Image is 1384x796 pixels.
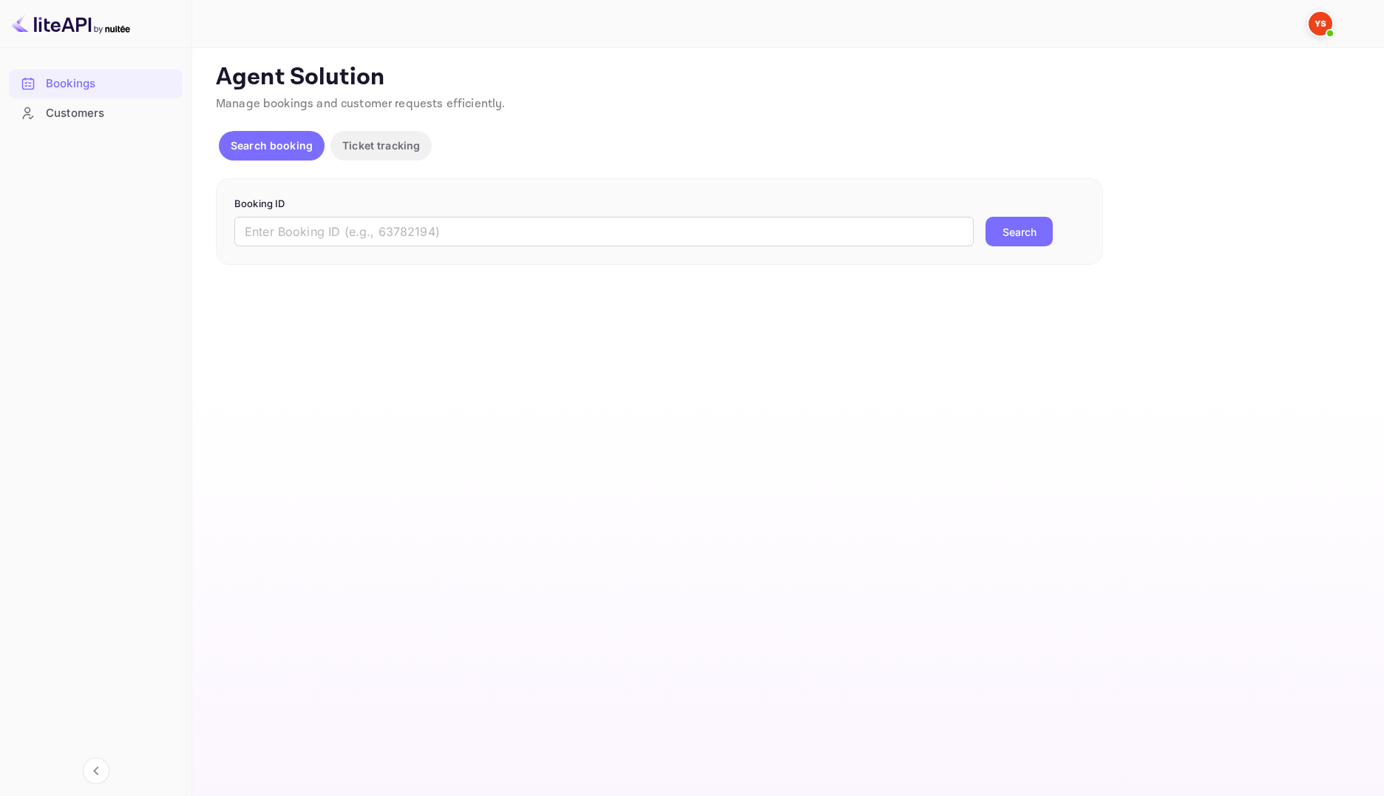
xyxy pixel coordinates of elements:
p: Booking ID [234,197,1085,212]
button: Search [986,217,1053,246]
img: LiteAPI logo [12,12,130,36]
p: Agent Solution [216,63,1357,92]
div: Customers [46,105,175,122]
button: Collapse navigation [83,758,109,784]
input: Enter Booking ID (e.g., 63782194) [234,217,974,246]
img: Yandex Support [1309,12,1332,36]
div: Bookings [46,75,175,92]
div: Bookings [9,70,183,98]
a: Bookings [9,70,183,97]
a: Customers [9,99,183,127]
p: Ticket tracking [342,138,420,153]
div: Customers [9,99,183,128]
span: Manage bookings and customer requests efficiently. [216,96,506,112]
p: Search booking [231,138,313,153]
